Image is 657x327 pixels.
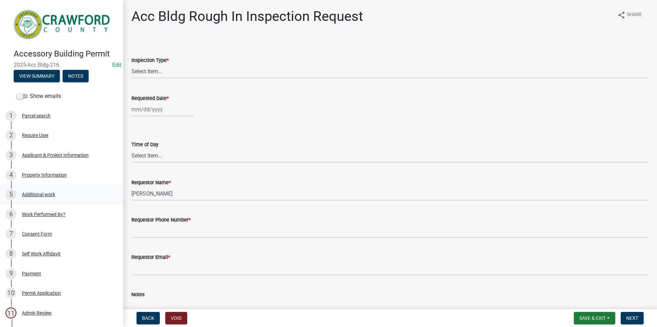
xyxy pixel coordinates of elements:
div: 2 [5,130,16,141]
label: Requested Date [131,96,169,101]
wm-modal-confirm: Edit Application Number [112,62,121,68]
div: 10 [5,288,16,299]
span: Back [142,315,154,321]
div: Applicant & Project Information [22,153,89,158]
button: Next [621,312,644,324]
i: share [617,11,626,19]
span: 2025-Acc Bldg-216 [14,62,109,68]
div: 1 [5,110,16,121]
button: Back [137,312,160,324]
div: Parcel search [22,113,51,118]
label: Inspection Type [131,58,169,63]
div: 4 [5,169,16,180]
label: Time of Day [131,142,158,147]
button: shareShare [612,8,647,22]
div: 7 [5,228,16,239]
button: View Summary [14,70,60,82]
div: 11 [5,307,16,318]
label: Requestor Name [131,180,171,185]
div: Property Information [22,173,67,177]
input: mm/dd/yyyy [131,102,194,116]
div: 3 [5,150,16,161]
h4: Accessory Building Permit [14,49,118,59]
button: Void [165,312,187,324]
div: 6 [5,209,16,220]
button: Save & Exit [574,312,615,324]
div: Payment [22,271,41,276]
label: Notes [131,292,144,297]
div: Permit Application [22,291,61,295]
div: 9 [5,268,16,279]
a: Edit [112,62,121,68]
div: Admin Review [22,311,52,315]
h1: Acc Bldg Rough In Inspection Request [131,8,363,25]
wm-modal-confirm: Summary [14,74,60,79]
span: Share [627,11,642,19]
div: Self Work Affidavit [22,251,61,256]
div: 5 [5,189,16,200]
span: Save & Exit [579,315,606,321]
img: Crawford County, Georgia [14,7,112,42]
span: Next [626,315,638,321]
wm-modal-confirm: Notes [63,74,89,79]
label: Show emails [16,92,61,100]
button: Notes [63,70,89,82]
div: Require User [22,133,49,138]
div: 8 [5,248,16,259]
div: Work Performed By? [22,212,65,217]
div: Consent Form [22,231,52,236]
label: Requestor Phone Number [131,218,191,223]
label: Requestor Email [131,255,170,260]
div: Additional work [22,192,55,197]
